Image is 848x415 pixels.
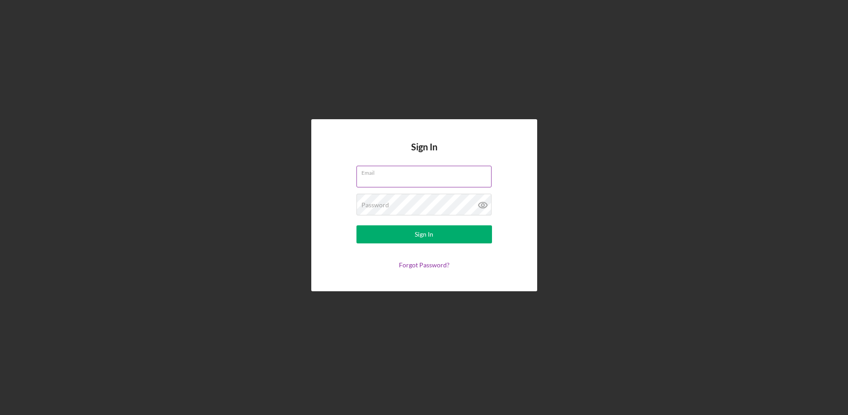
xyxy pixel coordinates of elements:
[361,201,389,209] label: Password
[399,261,450,269] a: Forgot Password?
[415,225,433,243] div: Sign In
[361,166,492,176] label: Email
[411,142,437,166] h4: Sign In
[356,225,492,243] button: Sign In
